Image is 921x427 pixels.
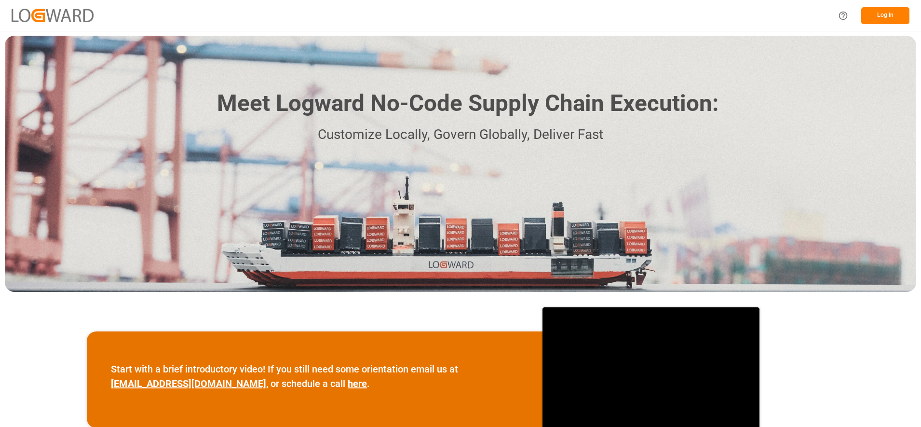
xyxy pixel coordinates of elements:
[111,362,518,391] p: Start with a brief introductory video! If you still need some orientation email us at , or schedu...
[203,124,718,146] p: Customize Locally, Govern Globally, Deliver Fast
[861,7,909,24] button: Log In
[348,378,367,389] a: here
[111,378,266,389] a: [EMAIL_ADDRESS][DOMAIN_NAME]
[12,9,94,22] img: Logward_new_orange.png
[217,86,718,121] h1: Meet Logward No-Code Supply Chain Execution:
[832,5,854,27] button: Help Center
